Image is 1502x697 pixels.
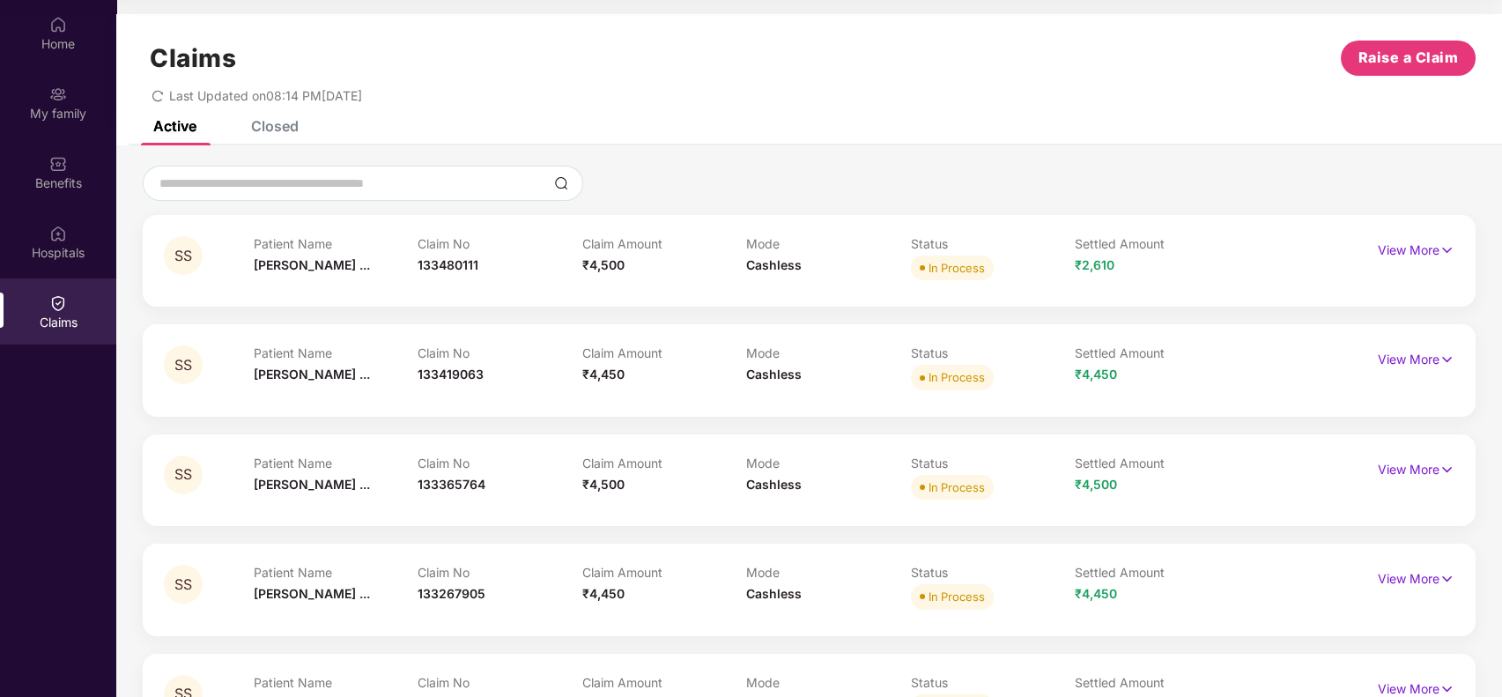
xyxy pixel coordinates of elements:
p: Patient Name [254,675,418,690]
p: View More [1378,345,1454,369]
p: Status [911,345,1076,360]
div: In Process [929,478,985,496]
div: In Process [929,259,985,277]
span: [PERSON_NAME] ... [254,586,370,601]
p: Settled Amount [1075,345,1239,360]
span: ₹4,450 [582,367,625,382]
p: Patient Name [254,456,418,471]
img: svg+xml;base64,PHN2ZyB4bWxucz0iaHR0cDovL3d3dy53My5vcmcvMjAwMC9zdmciIHdpZHRoPSIxNyIgaGVpZ2h0PSIxNy... [1439,241,1454,260]
span: [PERSON_NAME] ... [254,367,370,382]
p: Patient Name [254,236,418,251]
span: Cashless [746,477,802,492]
span: SS [174,577,192,592]
p: Claim Amount [582,456,747,471]
p: Claim Amount [582,345,747,360]
p: Mode [746,565,911,580]
span: ₹4,450 [1075,367,1117,382]
span: SS [174,467,192,482]
span: Cashless [746,367,802,382]
p: Settled Amount [1075,236,1239,251]
h1: Claims [150,43,236,73]
span: ₹4,500 [1075,477,1117,492]
span: 133365764 [418,477,485,492]
div: In Process [929,588,985,605]
p: Claim Amount [582,236,747,251]
p: View More [1378,236,1454,260]
p: Claim No [418,565,582,580]
span: 133419063 [418,367,484,382]
p: Status [911,456,1076,471]
img: svg+xml;base64,PHN2ZyB4bWxucz0iaHR0cDovL3d3dy53My5vcmcvMjAwMC9zdmciIHdpZHRoPSIxNyIgaGVpZ2h0PSIxNy... [1439,569,1454,589]
img: svg+xml;base64,PHN2ZyB4bWxucz0iaHR0cDovL3d3dy53My5vcmcvMjAwMC9zdmciIHdpZHRoPSIxNyIgaGVpZ2h0PSIxNy... [1439,460,1454,479]
span: 133480111 [418,257,478,272]
div: Closed [251,117,299,135]
p: Status [911,565,1076,580]
span: Raise a Claim [1358,47,1459,69]
span: [PERSON_NAME] ... [254,477,370,492]
p: Settled Amount [1075,456,1239,471]
span: Cashless [746,586,802,601]
span: ₹2,610 [1075,257,1114,272]
p: View More [1378,456,1454,479]
p: Status [911,236,1076,251]
span: 133267905 [418,586,485,601]
p: Mode [746,675,911,690]
p: Settled Amount [1075,565,1239,580]
p: Status [911,675,1076,690]
div: In Process [929,368,985,386]
span: ₹4,500 [582,257,625,272]
p: Claim Amount [582,565,747,580]
p: Claim No [418,456,582,471]
p: Claim No [418,236,582,251]
span: Last Updated on 08:14 PM[DATE] [169,88,362,103]
img: svg+xml;base64,PHN2ZyBpZD0iQ2xhaW0iIHhtbG5zPSJodHRwOi8vd3d3LnczLm9yZy8yMDAwL3N2ZyIgd2lkdGg9IjIwIi... [49,294,67,312]
span: [PERSON_NAME] ... [254,257,370,272]
span: ₹4,500 [582,477,625,492]
img: svg+xml;base64,PHN2ZyBpZD0iSG9tZSIgeG1sbnM9Imh0dHA6Ly93d3cudzMub3JnLzIwMDAvc3ZnIiB3aWR0aD0iMjAiIG... [49,16,67,33]
img: svg+xml;base64,PHN2ZyB4bWxucz0iaHR0cDovL3d3dy53My5vcmcvMjAwMC9zdmciIHdpZHRoPSIxNyIgaGVpZ2h0PSIxNy... [1439,350,1454,369]
p: Claim Amount [582,675,747,690]
p: View More [1378,565,1454,589]
p: Patient Name [254,565,418,580]
p: Claim No [418,675,582,690]
p: Patient Name [254,345,418,360]
img: svg+xml;base64,PHN2ZyBpZD0iQmVuZWZpdHMiIHhtbG5zPSJodHRwOi8vd3d3LnczLm9yZy8yMDAwL3N2ZyIgd2lkdGg9Ij... [49,155,67,173]
img: svg+xml;base64,PHN2ZyBpZD0iU2VhcmNoLTMyeDMyIiB4bWxucz0iaHR0cDovL3d3dy53My5vcmcvMjAwMC9zdmciIHdpZH... [554,176,568,190]
span: ₹4,450 [582,586,625,601]
span: ₹4,450 [1075,586,1117,601]
p: Mode [746,345,911,360]
p: Mode [746,236,911,251]
img: svg+xml;base64,PHN2ZyB3aWR0aD0iMjAiIGhlaWdodD0iMjAiIHZpZXdCb3g9IjAgMCAyMCAyMCIgZmlsbD0ibm9uZSIgeG... [49,85,67,103]
span: SS [174,358,192,373]
p: Claim No [418,345,582,360]
span: redo [152,88,164,103]
span: SS [174,248,192,263]
p: Mode [746,456,911,471]
p: Settled Amount [1075,675,1239,690]
img: svg+xml;base64,PHN2ZyBpZD0iSG9zcGl0YWxzIiB4bWxucz0iaHR0cDovL3d3dy53My5vcmcvMjAwMC9zdmciIHdpZHRoPS... [49,225,67,242]
button: Raise a Claim [1341,41,1476,76]
div: Active [153,117,196,135]
span: Cashless [746,257,802,272]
